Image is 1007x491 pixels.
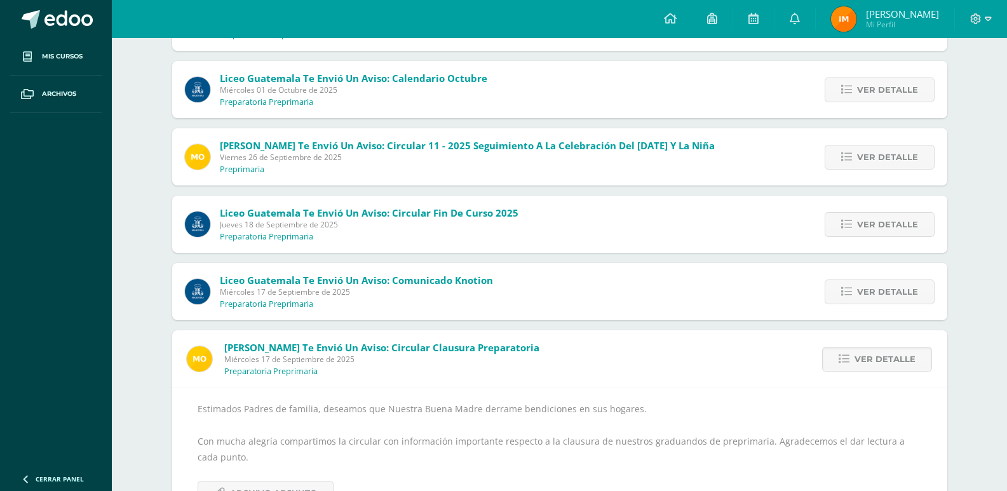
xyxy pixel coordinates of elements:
[220,139,715,152] span: [PERSON_NAME] te envió un aviso: Circular 11 - 2025 Seguimiento a la Celebración del [DATE] y la ...
[185,279,210,304] img: b41cd0bd7c5dca2e84b8bd7996f0ae72.png
[857,78,918,102] span: Ver detalle
[42,51,83,62] span: Mis cursos
[224,354,539,365] span: Miércoles 17 de Septiembre de 2025
[831,6,856,32] img: 0589eea2ed537ab407ff43bb0f1c5baf.png
[220,165,264,175] p: Preprimaria
[855,347,916,371] span: Ver detalle
[220,206,518,219] span: Liceo Guatemala te envió un aviso: Circular fin de curso 2025
[220,152,715,163] span: Viernes 26 de Septiembre de 2025
[36,474,84,483] span: Cerrar panel
[185,77,210,102] img: b41cd0bd7c5dca2e84b8bd7996f0ae72.png
[220,299,313,309] p: Preparatoria Preprimaria
[857,213,918,236] span: Ver detalle
[220,232,313,242] p: Preparatoria Preprimaria
[220,219,518,230] span: Jueves 18 de Septiembre de 2025
[42,89,76,99] span: Archivos
[224,367,318,377] p: Preparatoria Preprimaria
[857,145,918,169] span: Ver detalle
[220,286,493,297] span: Miércoles 17 de Septiembre de 2025
[220,97,313,107] p: Preparatoria Preprimaria
[866,8,939,20] span: [PERSON_NAME]
[220,72,487,84] span: Liceo Guatemala te envió un aviso: Calendario octubre
[185,212,210,237] img: b41cd0bd7c5dca2e84b8bd7996f0ae72.png
[224,341,539,354] span: [PERSON_NAME] te envió un aviso: Circular Clausura Preparatoria
[10,38,102,76] a: Mis cursos
[220,84,487,95] span: Miércoles 01 de Octubre de 2025
[187,346,212,372] img: 4679c9c19acd2f2425bfd4ab82824cc9.png
[185,144,210,170] img: 4679c9c19acd2f2425bfd4ab82824cc9.png
[220,274,493,286] span: Liceo Guatemala te envió un aviso: Comunicado Knotion
[857,280,918,304] span: Ver detalle
[866,19,939,30] span: Mi Perfil
[10,76,102,113] a: Archivos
